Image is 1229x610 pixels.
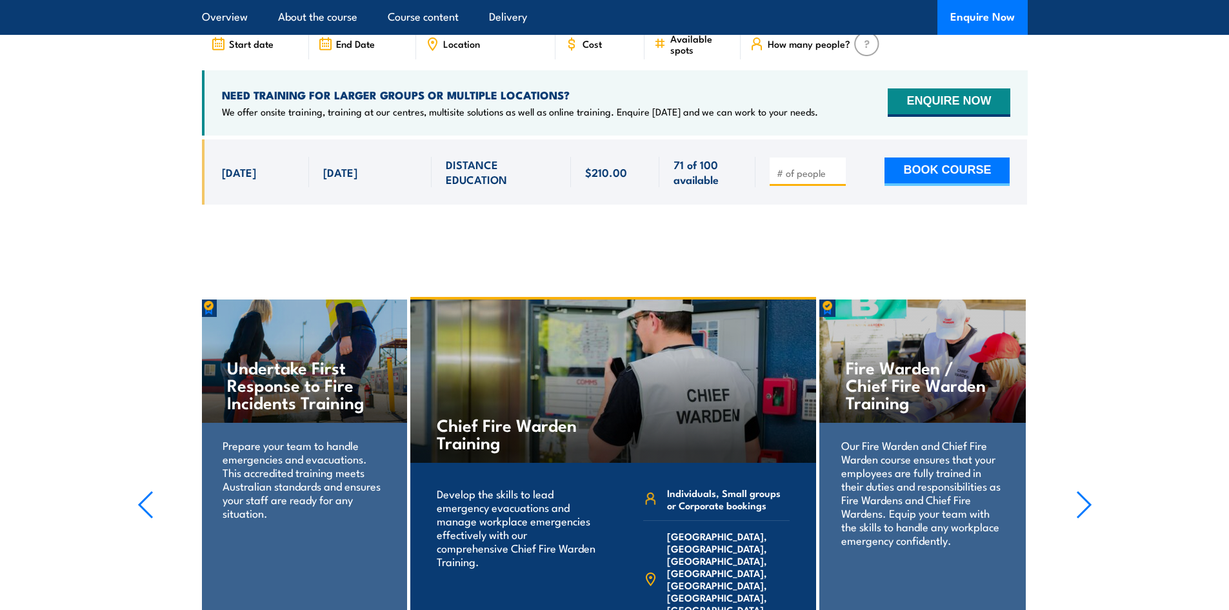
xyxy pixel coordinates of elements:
[229,38,274,49] span: Start date
[888,88,1010,117] button: ENQUIRE NOW
[777,167,841,179] input: # of people
[227,358,380,411] h4: Undertake First Response to Fire Incidents Training
[585,165,627,179] span: $210.00
[443,38,480,49] span: Location
[768,38,850,49] span: How many people?
[884,158,1010,186] button: BOOK COURSE
[323,165,357,179] span: [DATE]
[846,358,999,411] h4: Fire Warden / Chief Fire Warden Training
[841,438,1003,547] p: Our Fire Warden and Chief Fire Warden course ensures that your employees are fully trained in the...
[222,165,256,179] span: [DATE]
[222,88,818,102] h4: NEED TRAINING FOR LARGER GROUPS OR MULTIPLE LOCATIONS?
[674,157,741,187] span: 71 of 100 available
[667,487,790,511] span: Individuals, Small groups or Corporate bookings
[222,105,818,118] p: We offer onsite training, training at our centres, multisite solutions as well as online training...
[437,416,588,451] h4: Chief Fire Warden Training
[336,38,375,49] span: End Date
[437,487,596,568] p: Develop the skills to lead emergency evacuations and manage workplace emergencies effectively wit...
[446,157,557,187] span: DISTANCE EDUCATION
[670,33,732,55] span: Available spots
[223,438,385,520] p: Prepare your team to handle emergencies and evacuations. This accredited training meets Australia...
[583,38,602,49] span: Cost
